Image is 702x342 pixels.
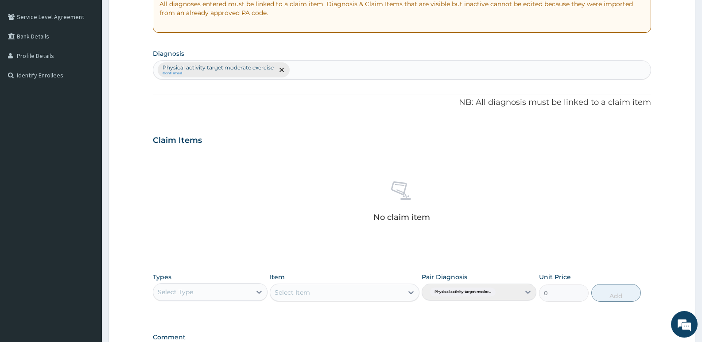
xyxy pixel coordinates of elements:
label: Comment [153,334,651,341]
p: NB: All diagnosis must be linked to a claim item [153,97,651,108]
img: d_794563401_company_1708531726252_794563401 [16,44,36,66]
label: Types [153,273,171,281]
span: We're online! [51,111,122,201]
div: Minimize live chat window [145,4,167,26]
div: Chat with us now [46,50,149,61]
p: No claim item [373,213,430,222]
label: Item [270,273,285,281]
label: Unit Price [539,273,571,281]
div: Select Type [158,288,193,296]
button: Add [591,284,641,302]
label: Diagnosis [153,49,184,58]
label: Pair Diagnosis [422,273,467,281]
textarea: Type your message and hit 'Enter' [4,242,169,273]
h3: Claim Items [153,136,202,146]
